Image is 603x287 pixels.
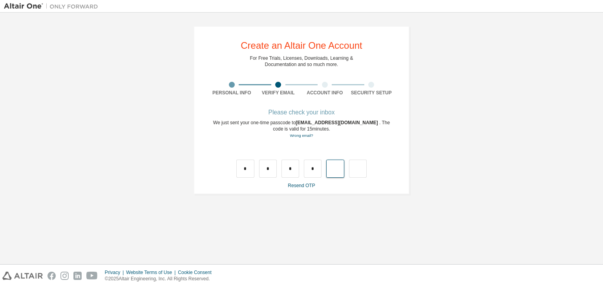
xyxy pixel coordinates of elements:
div: Security Setup [348,90,395,96]
a: Go back to the registration form [290,133,313,138]
img: linkedin.svg [73,272,82,280]
div: Website Terms of Use [126,269,178,276]
div: We just sent your one-time passcode to . The code is valid for 15 minutes. [208,120,395,139]
img: youtube.svg [86,272,98,280]
p: © 2025 Altair Engineering, Inc. All Rights Reserved. [105,276,216,282]
div: Cookie Consent [178,269,216,276]
span: [EMAIL_ADDRESS][DOMAIN_NAME] [296,120,379,125]
img: Altair One [4,2,102,10]
div: Privacy [105,269,126,276]
img: altair_logo.svg [2,272,43,280]
div: For Free Trials, Licenses, Downloads, Learning & Documentation and so much more. [250,55,353,68]
img: facebook.svg [48,272,56,280]
div: Please check your inbox [208,110,395,115]
a: Resend OTP [288,183,315,188]
div: Create an Altair One Account [241,41,362,50]
img: instagram.svg [60,272,69,280]
div: Account Info [301,90,348,96]
div: Verify Email [255,90,302,96]
div: Personal Info [208,90,255,96]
